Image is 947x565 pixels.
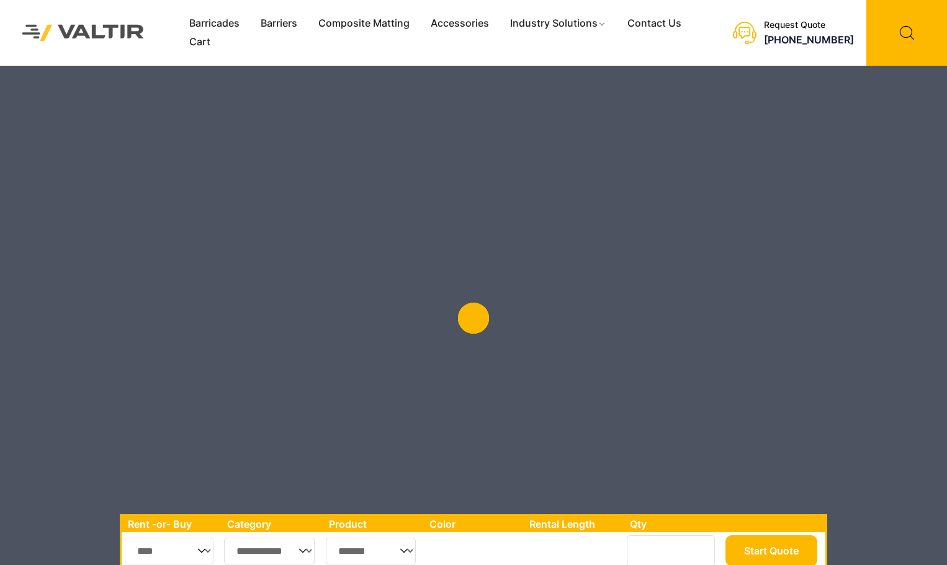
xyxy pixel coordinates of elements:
th: Qty [624,516,722,532]
a: Accessories [420,14,500,33]
img: Valtir Rentals [9,12,157,54]
th: Color [423,516,523,532]
a: Industry Solutions [500,14,617,33]
th: Rental Length [523,516,624,532]
a: [PHONE_NUMBER] [764,33,854,46]
a: Composite Matting [308,14,420,33]
th: Product [323,516,424,532]
th: Rent -or- Buy [122,516,221,532]
a: Contact Us [617,14,692,33]
div: Request Quote [764,20,854,30]
a: Cart [179,33,221,51]
th: Category [221,516,323,532]
a: Barriers [250,14,308,33]
a: Barricades [179,14,250,33]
